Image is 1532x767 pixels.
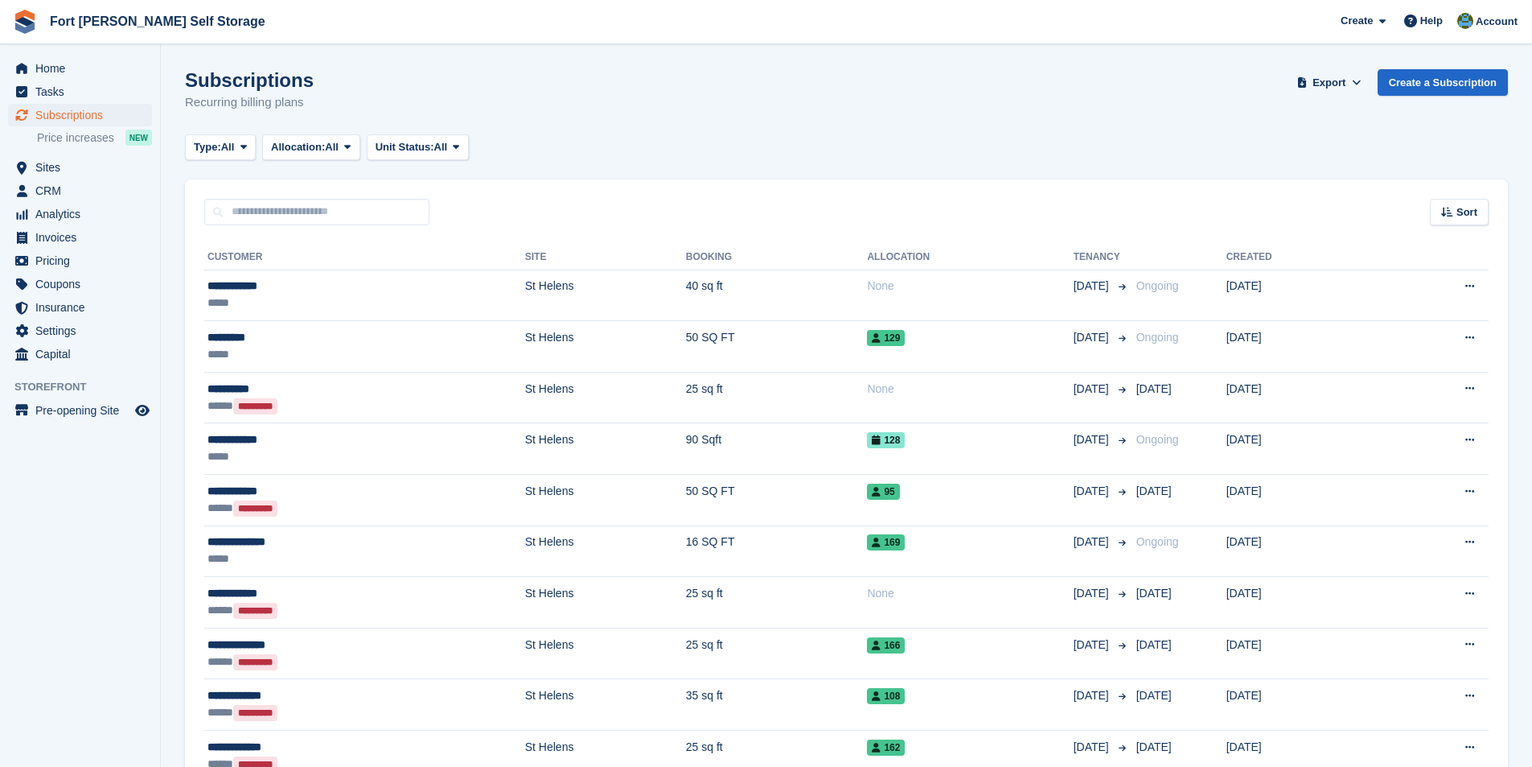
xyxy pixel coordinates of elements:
[1294,69,1365,96] button: Export
[8,57,152,80] a: menu
[35,273,132,295] span: Coupons
[1074,739,1112,756] span: [DATE]
[686,679,868,731] td: 35 sq ft
[1226,270,1378,321] td: [DATE]
[686,577,868,629] td: 25 sq ft
[1136,433,1179,446] span: Ongoing
[271,139,325,155] span: Allocation:
[1456,204,1477,221] span: Sort
[1136,740,1172,753] span: [DATE]
[35,226,132,249] span: Invoices
[525,423,686,475] td: St Helens
[185,69,314,91] h1: Subscriptions
[867,330,905,346] span: 129
[686,372,868,423] td: 25 sq ft
[1136,382,1172,395] span: [DATE]
[8,399,152,422] a: menu
[686,423,868,475] td: 90 Sqft
[367,134,469,161] button: Unit Status: All
[867,484,899,500] span: 95
[35,104,132,126] span: Subscriptions
[1226,423,1378,475] td: [DATE]
[686,270,868,321] td: 40 sq ft
[35,343,132,365] span: Capital
[8,273,152,295] a: menu
[1074,329,1112,346] span: [DATE]
[35,296,132,319] span: Insurance
[8,249,152,272] a: menu
[133,401,152,420] a: Preview store
[204,245,525,270] th: Customer
[1074,483,1112,500] span: [DATE]
[1312,75,1345,91] span: Export
[1136,279,1179,292] span: Ongoing
[262,134,360,161] button: Allocation: All
[8,179,152,202] a: menu
[1074,687,1112,704] span: [DATE]
[686,321,868,373] td: 50 SQ FT
[8,296,152,319] a: menu
[1074,585,1112,602] span: [DATE]
[35,249,132,272] span: Pricing
[867,637,905,654] span: 166
[867,585,1073,602] div: None
[1226,321,1378,373] td: [DATE]
[867,245,1073,270] th: Allocation
[1074,431,1112,448] span: [DATE]
[8,104,152,126] a: menu
[1341,13,1373,29] span: Create
[525,526,686,577] td: St Helens
[1226,577,1378,629] td: [DATE]
[686,475,868,526] td: 50 SQ FT
[325,139,339,155] span: All
[1074,381,1112,398] span: [DATE]
[1074,245,1130,270] th: Tenancy
[867,381,1073,398] div: None
[525,321,686,373] td: St Helens
[686,526,868,577] td: 16 SQ FT
[1226,245,1378,270] th: Created
[1136,535,1179,548] span: Ongoing
[525,372,686,423] td: St Helens
[221,139,235,155] span: All
[35,57,132,80] span: Home
[43,8,272,35] a: Fort [PERSON_NAME] Self Storage
[1476,14,1518,30] span: Account
[525,245,686,270] th: Site
[8,320,152,342] a: menu
[1226,526,1378,577] td: [DATE]
[194,139,221,155] span: Type:
[867,278,1073,295] div: None
[1378,69,1508,96] a: Create a Subscription
[1136,485,1172,497] span: [DATE]
[1136,689,1172,702] span: [DATE]
[35,320,132,342] span: Settings
[1074,637,1112,654] span: [DATE]
[1136,587,1172,600] span: [DATE]
[1226,372,1378,423] td: [DATE]
[14,379,160,395] span: Storefront
[525,475,686,526] td: St Helens
[185,93,314,112] p: Recurring billing plans
[1226,628,1378,679] td: [DATE]
[8,156,152,179] a: menu
[8,203,152,225] a: menu
[35,399,132,422] span: Pre-opening Site
[125,130,152,146] div: NEW
[35,156,132,179] span: Sites
[1226,475,1378,526] td: [DATE]
[35,203,132,225] span: Analytics
[13,10,37,34] img: stora-icon-8386f47178a22dfd0bd8f6a31ec36ba5ce8667c1dd55bd0f319d3a0aa187defe.svg
[1226,679,1378,731] td: [DATE]
[1074,534,1112,551] span: [DATE]
[525,679,686,731] td: St Helens
[1136,638,1172,651] span: [DATE]
[686,628,868,679] td: 25 sq ft
[1074,278,1112,295] span: [DATE]
[1420,13,1443,29] span: Help
[8,343,152,365] a: menu
[376,139,434,155] span: Unit Status:
[37,130,114,146] span: Price increases
[8,226,152,249] a: menu
[1457,13,1473,29] img: Alex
